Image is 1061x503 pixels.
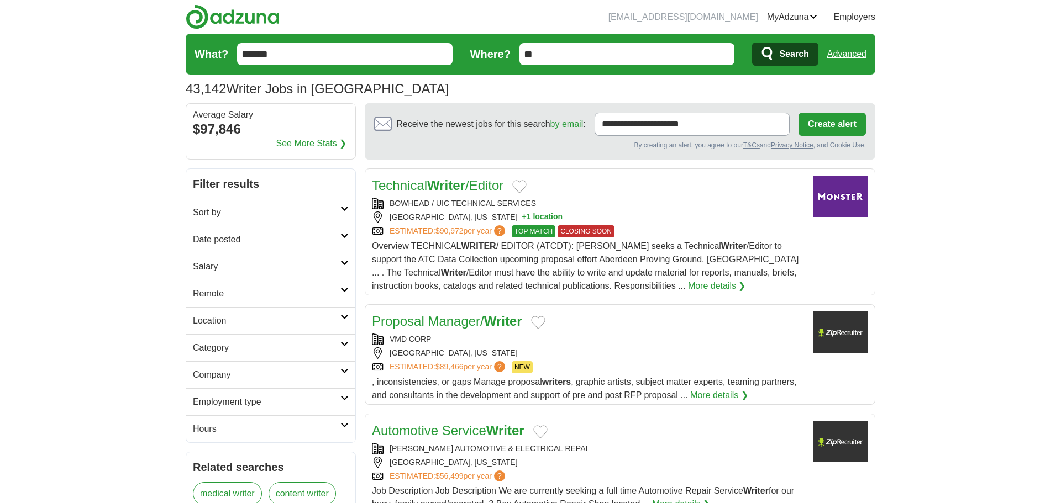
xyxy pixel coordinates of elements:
[427,178,465,193] strong: Writer
[484,314,522,329] strong: Writer
[186,81,449,96] h1: Writer Jobs in [GEOGRAPHIC_DATA]
[372,347,804,359] div: [GEOGRAPHIC_DATA], [US_STATE]
[372,333,804,345] div: VMD CORP
[461,241,496,251] strong: WRITER
[193,459,349,475] h2: Related searches
[193,206,340,219] h2: Sort by
[550,119,584,129] a: by email
[494,225,505,236] span: ?
[813,421,868,462] img: Company logo
[186,199,355,226] a: Sort by
[372,423,524,438] a: Automotive ServiceWriter
[779,43,808,65] span: Search
[374,140,866,150] div: By creating an alert, you agree to our and , and Cookie Use.
[512,361,533,373] span: NEW
[512,225,555,237] span: TOP MATCH
[372,314,522,329] a: Proposal Manager/Writer
[186,388,355,415] a: Employment type
[608,10,758,24] li: [EMAIL_ADDRESS][DOMAIN_NAME]
[372,443,804,454] div: [PERSON_NAME] AUTOMOTIVE & ELECTRICAL REPAI
[186,79,226,99] span: 43,142
[186,226,355,253] a: Date posted
[743,486,769,495] strong: Writer
[522,211,563,223] button: +1 location
[531,316,545,329] button: Add to favorite jobs
[435,472,464,480] span: $56,499
[186,169,355,199] h2: Filter results
[512,180,527,193] button: Add to favorite jobs
[193,119,349,139] div: $97,846
[470,46,511,62] label: Where?
[435,226,464,235] span: $90,972
[441,268,466,277] strong: Writer
[390,470,507,482] a: ESTIMATED:$56,499per year?
[372,198,804,209] div: BOWHEAD / UIC TECHNICAL SERVICES
[372,457,804,468] div: [GEOGRAPHIC_DATA], [US_STATE]
[193,260,340,273] h2: Salary
[533,425,548,438] button: Add to favorite jobs
[752,43,818,66] button: Search
[799,113,866,136] button: Create alert
[193,287,340,300] h2: Remote
[833,10,875,24] a: Employers
[390,225,507,237] a: ESTIMATED:$90,972per year?
[558,225,614,237] span: CLOSING SOON
[743,141,760,149] a: T&Cs
[372,241,799,290] span: Overview TECHNICAL / EDITOR (ATCDT): [PERSON_NAME] seeks a Technical /Editor to support the ATC D...
[486,423,524,438] strong: Writer
[690,389,748,402] a: More details ❯
[721,241,747,251] strong: Writer
[813,311,868,353] img: Company logo
[494,361,505,372] span: ?
[193,233,340,246] h2: Date posted
[494,470,505,481] span: ?
[771,141,813,149] a: Privacy Notice
[390,361,507,373] a: ESTIMATED:$89,466per year?
[186,4,280,29] img: Adzuna logo
[827,43,866,65] a: Advanced
[435,362,464,371] span: $89,466
[372,211,804,223] div: [GEOGRAPHIC_DATA], [US_STATE]
[193,314,340,327] h2: Location
[767,10,818,24] a: MyAdzuna
[186,415,355,442] a: Hours
[542,377,571,386] strong: writers
[193,395,340,409] h2: Employment type
[193,422,340,436] h2: Hours
[186,307,355,334] a: Location
[193,110,349,119] div: Average Salary
[186,334,355,361] a: Category
[276,137,347,150] a: See More Stats ❯
[193,341,340,354] h2: Category
[372,178,503,193] a: TechnicalWriter/Editor
[522,211,527,223] span: +
[195,46,228,62] label: What?
[186,253,355,280] a: Salary
[186,361,355,388] a: Company
[396,118,585,131] span: Receive the newest jobs for this search :
[186,280,355,307] a: Remote
[813,176,868,217] img: Company logo
[193,368,340,382] h2: Company
[372,377,796,400] span: , inconsistencies, or gaps Manage proposal , graphic artists, subject matter experts, teaming par...
[688,279,746,293] a: More details ❯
